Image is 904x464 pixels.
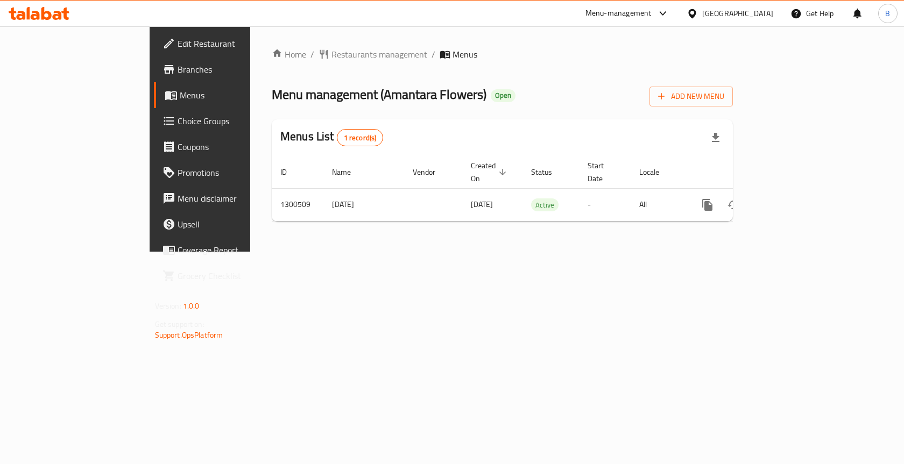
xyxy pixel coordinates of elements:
[579,188,631,221] td: -
[491,91,515,100] span: Open
[453,48,477,61] span: Menus
[280,166,301,179] span: ID
[310,48,314,61] li: /
[649,87,733,106] button: Add New Menu
[695,192,721,218] button: more
[154,211,301,237] a: Upsell
[178,244,292,256] span: Coverage Report
[180,89,292,102] span: Menus
[337,133,383,143] span: 1 record(s)
[178,115,292,127] span: Choice Groups
[319,48,427,61] a: Restaurants management
[588,159,618,185] span: Start Date
[531,166,566,179] span: Status
[178,269,292,282] span: Grocery Checklist
[154,185,301,211] a: Menu disclaimer
[178,37,292,50] span: Edit Restaurant
[432,48,435,61] li: /
[280,129,383,146] h2: Menus List
[154,31,301,56] a: Edit Restaurant
[154,108,301,134] a: Choice Groups
[337,129,384,146] div: Total records count
[471,197,493,211] span: [DATE]
[703,125,729,151] div: Export file
[658,90,724,103] span: Add New Menu
[154,263,301,289] a: Grocery Checklist
[721,192,746,218] button: Change Status
[178,140,292,153] span: Coupons
[178,218,292,231] span: Upsell
[154,56,301,82] a: Branches
[639,166,673,179] span: Locale
[155,299,181,313] span: Version:
[885,8,890,19] span: B
[183,299,200,313] span: 1.0.0
[686,156,807,189] th: Actions
[272,156,807,222] table: enhanced table
[272,82,486,106] span: Menu management ( Amantara Flowers )
[471,159,510,185] span: Created On
[332,166,365,179] span: Name
[154,237,301,263] a: Coverage Report
[702,8,773,19] div: [GEOGRAPHIC_DATA]
[272,48,733,61] nav: breadcrumb
[491,89,515,102] div: Open
[323,188,404,221] td: [DATE]
[331,48,427,61] span: Restaurants management
[154,160,301,185] a: Promotions
[155,317,204,331] span: Get support on:
[155,328,223,342] a: Support.OpsPlatform
[413,166,449,179] span: Vendor
[531,199,559,211] span: Active
[154,82,301,108] a: Menus
[178,192,292,205] span: Menu disclaimer
[631,188,686,221] td: All
[154,134,301,160] a: Coupons
[585,7,652,20] div: Menu-management
[178,63,292,76] span: Branches
[178,166,292,179] span: Promotions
